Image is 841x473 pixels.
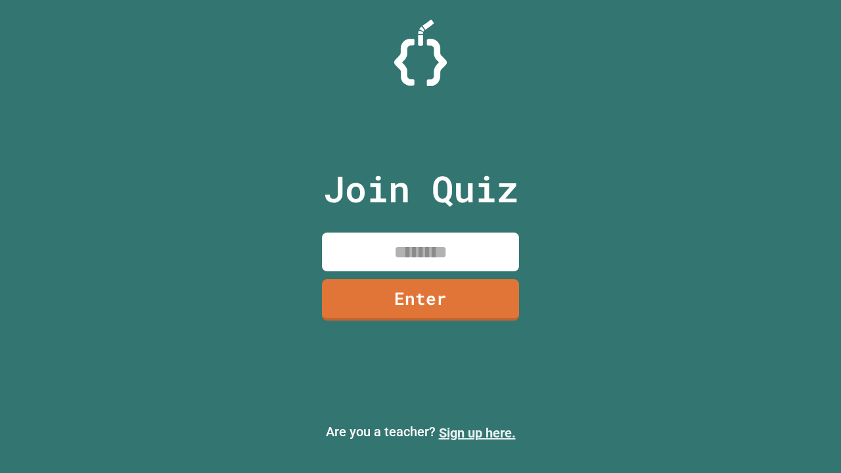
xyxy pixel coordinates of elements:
iframe: chat widget [786,420,828,460]
p: Are you a teacher? [11,422,830,443]
a: Sign up here. [439,425,516,441]
img: Logo.svg [394,20,447,86]
iframe: chat widget [732,363,828,419]
a: Enter [322,279,519,321]
p: Join Quiz [323,162,518,216]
